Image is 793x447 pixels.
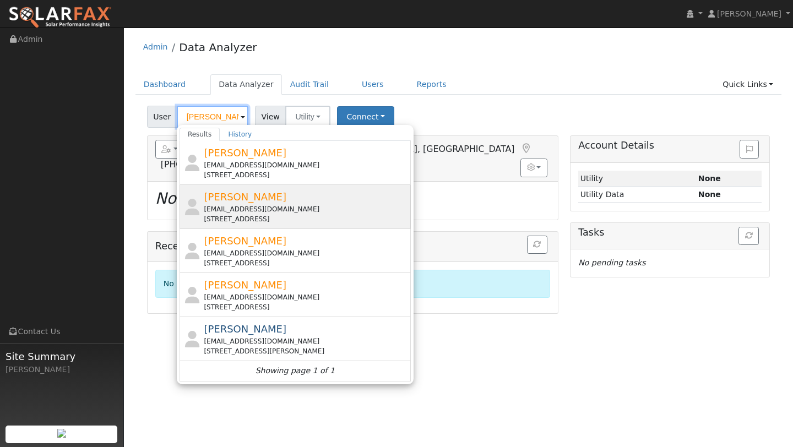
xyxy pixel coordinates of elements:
h5: Tasks [578,227,762,238]
button: Refresh [527,236,547,254]
span: [PERSON_NAME] [204,147,286,159]
i: Showing page 1 of 1 [256,365,335,377]
a: Users [354,74,392,95]
img: SolarFax [8,6,112,29]
button: Utility [285,106,330,128]
span: [GEOGRAPHIC_DATA], [GEOGRAPHIC_DATA] [326,144,515,154]
div: [STREET_ADDRESS][PERSON_NAME] [204,346,408,356]
a: Admin [143,42,168,51]
span: [PERSON_NAME] [204,191,286,203]
button: Refresh [738,227,759,246]
a: Data Analyzer [210,74,282,95]
div: [EMAIL_ADDRESS][DOMAIN_NAME] [204,336,408,346]
span: User [147,106,177,128]
div: [STREET_ADDRESS] [204,302,408,312]
i: No Utility connection [155,189,317,208]
h5: Account Details [578,140,762,151]
a: Audit Trail [282,74,337,95]
span: [PERSON_NAME] [204,235,286,247]
strong: None [698,190,721,199]
div: [EMAIL_ADDRESS][DOMAIN_NAME] [204,204,408,214]
i: No pending tasks [578,258,645,267]
a: Data Analyzer [179,41,257,54]
div: [STREET_ADDRESS] [204,170,408,180]
span: View [255,106,286,128]
a: History [220,128,260,141]
button: Connect [337,106,394,128]
button: Issue History [740,140,759,159]
a: Results [180,128,220,141]
a: Map [520,143,532,154]
div: [STREET_ADDRESS] [204,214,408,224]
span: Site Summary [6,349,118,364]
img: retrieve [57,429,66,438]
a: Dashboard [135,74,194,95]
span: [PERSON_NAME] [204,323,286,335]
a: Reports [409,74,455,95]
div: [STREET_ADDRESS] [204,258,408,268]
td: Utility Data [578,187,696,203]
div: [EMAIL_ADDRESS][DOMAIN_NAME] [204,292,408,302]
span: [PERSON_NAME] [204,279,286,291]
div: [PERSON_NAME] [6,364,118,375]
strong: ID: null, authorized: None [698,174,721,183]
h5: Recent Events [155,236,550,258]
span: [PERSON_NAME] [717,9,781,18]
div: [EMAIL_ADDRESS][DOMAIN_NAME] [204,248,408,258]
a: Quick Links [714,74,781,95]
input: Select a User [177,106,248,128]
span: [PHONE_NUMBER] [161,159,241,170]
div: No recent events [155,270,550,298]
td: Utility [578,171,696,187]
div: [EMAIL_ADDRESS][DOMAIN_NAME] [204,160,408,170]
